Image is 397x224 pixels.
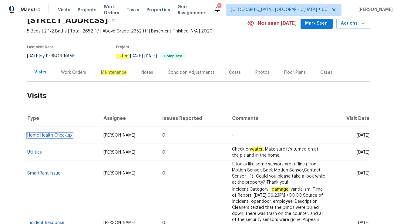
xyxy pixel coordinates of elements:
span: - [232,133,234,137]
h2: [STREET_ADDRESS] [27,17,108,23]
a: SmartRent Issue [28,171,61,175]
span: Not seen [DATE] [258,20,297,26]
div: Floor Plans [284,70,306,76]
span: Geo Assignments [177,4,207,16]
span: Visits [58,7,70,13]
span: [DATE] [145,54,157,58]
button: Mark Seen [301,18,333,29]
span: 0 [162,150,165,154]
em: Listed [116,54,129,59]
div: Costs [229,70,241,76]
span: 0 [162,133,165,137]
span: [PERSON_NAME] [103,150,135,154]
span: [DATE] [357,171,370,175]
th: Comments [227,110,330,127]
span: [PERSON_NAME] [103,171,135,175]
th: Visit Date [330,110,370,127]
span: Projects [78,7,96,13]
th: Type [27,110,99,127]
span: Complete [162,54,185,58]
div: Photos [256,70,270,76]
span: 5 Beds | 2 1/2 Baths | Total: 2652 ft² | Above Grade: 2652 ft² | Basement Finished: N/A | 2020 [27,28,247,34]
a: Home Health Checkup [28,133,72,137]
span: 0 [162,171,165,175]
em: water [251,147,263,152]
th: Assignee [99,110,157,127]
h2: Visits [27,82,370,110]
span: Tasks [126,8,139,12]
span: [DATE] [130,54,143,58]
a: Utilities [28,150,42,154]
span: - [130,54,157,58]
div: Condition Adjustments [168,70,215,76]
th: Issues Reported [157,110,227,127]
div: Cases [321,70,333,76]
span: [PERSON_NAME] [103,133,135,137]
button: Actions [336,18,370,29]
span: Mark Seen [305,20,328,27]
div: Notes [142,70,153,76]
span: [DATE] [27,54,40,58]
span: [PERSON_NAME] [356,7,393,13]
span: It looks like some sensors are offline (Front Motion Sensor, Back Motion Sensor,Contact Sensor - ... [232,162,325,185]
span: Work Orders [104,4,119,16]
span: [DATE] [357,133,370,137]
em: Maintenance [101,70,127,75]
span: Last Visit Date [27,45,54,49]
div: 741 [217,4,221,10]
span: Actions [341,20,365,27]
span: Check on . Make sure it’s turned on at the pit and in the home. [232,147,318,158]
div: by [PERSON_NAME] [27,53,84,60]
div: Visits [35,69,47,75]
span: Project [116,45,130,49]
span: [GEOGRAPHIC_DATA], [GEOGRAPHIC_DATA] + 60 [231,7,328,13]
em: damage [271,187,289,192]
span: Properties [146,7,170,13]
span: [DATE] [357,150,370,154]
span: Maestro [21,7,41,13]
div: Work Orders [61,70,86,76]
